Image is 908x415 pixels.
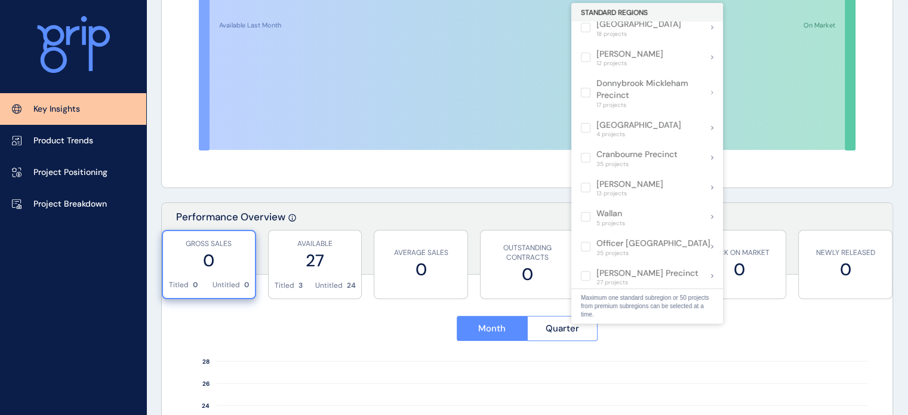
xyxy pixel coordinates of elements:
[298,281,303,291] p: 3
[275,239,356,249] p: AVAILABLE
[546,322,579,334] span: Quarter
[315,281,342,291] p: Untitled
[169,249,249,272] label: 0
[596,279,698,286] span: 27 projects
[596,250,710,257] span: 35 projects
[380,248,461,258] p: AVERAGE SALES
[805,248,886,258] p: NEWLY RELEASED
[478,322,506,334] span: Month
[596,102,711,109] span: 17 projects
[487,243,568,263] p: OUTSTANDING CONTRACTS
[581,294,713,319] p: Maximum one standard subregion or 50 projects from premium subregions can be selected at a time.
[596,179,663,190] p: [PERSON_NAME]
[487,263,568,286] label: 0
[596,48,663,60] p: [PERSON_NAME]
[596,220,625,227] span: 5 projects
[596,19,681,30] p: [GEOGRAPHIC_DATA]
[33,103,80,115] p: Key Insights
[169,280,189,290] p: Titled
[33,167,107,179] p: Project Positioning
[380,258,461,281] label: 0
[596,238,710,250] p: Officer [GEOGRAPHIC_DATA]
[596,131,681,138] span: 4 projects
[193,280,198,290] p: 0
[527,316,598,341] button: Quarter
[596,268,698,279] p: [PERSON_NAME] Precinct
[581,8,648,17] span: STANDARD REGIONS
[596,149,678,161] p: Cranbourne Precinct
[275,281,294,291] p: Titled
[275,249,356,272] label: 27
[699,258,780,281] label: 0
[596,190,663,197] span: 13 projects
[596,78,711,101] p: Donnybrook Mickleham Precinct
[213,280,240,290] p: Untitled
[596,60,663,67] span: 12 projects
[699,248,780,258] p: BACK ON MARKET
[244,280,249,290] p: 0
[33,198,107,210] p: Project Breakdown
[596,208,625,220] p: Wallan
[805,258,886,281] label: 0
[33,135,93,147] p: Product Trends
[457,316,527,341] button: Month
[169,239,249,249] p: GROSS SALES
[596,30,681,38] span: 18 projects
[176,210,285,274] p: Performance Overview
[596,119,681,131] p: [GEOGRAPHIC_DATA]
[202,402,210,410] text: 24
[202,380,210,388] text: 26
[596,161,678,168] span: 35 projects
[202,358,210,365] text: 28
[346,281,355,291] p: 24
